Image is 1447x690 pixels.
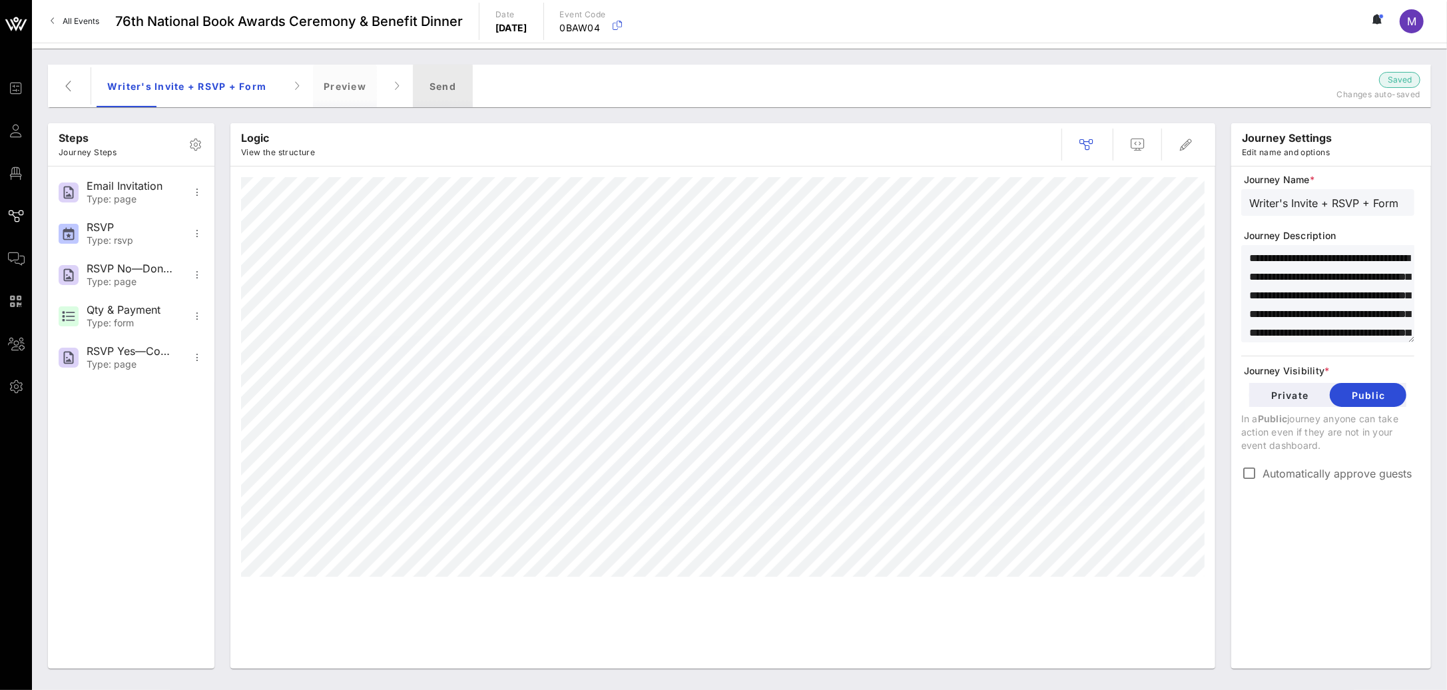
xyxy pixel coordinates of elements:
div: Qty & Payment [87,304,174,316]
button: Private [1249,383,1330,407]
span: Saved [1388,73,1412,87]
div: RSVP Yes—Confirmation [87,345,174,358]
p: Journey Steps [59,146,117,159]
p: View the structure [241,146,315,159]
p: In a journey anyone can take action even if they are not in your event dashboard. [1241,412,1414,452]
div: RSVP No—Donation Page [87,262,174,275]
p: Changes auto-saved [1254,88,1420,101]
div: Type: page [87,194,174,205]
button: Public [1330,383,1406,407]
span: Public [1340,390,1396,401]
a: All Events [43,11,107,32]
div: Email Invitation [87,180,174,192]
p: journey settings [1242,130,1332,146]
span: 76th National Book Awards Ceremony & Benefit Dinner [115,11,463,31]
div: Send [413,65,473,107]
div: Writer's Invite + RSVP + Form [97,65,277,107]
p: Event Code [560,8,606,21]
div: Type: form [87,318,174,329]
span: M [1407,15,1416,28]
div: M [1400,9,1424,33]
span: Journey Description [1244,229,1414,242]
p: Steps [59,130,117,146]
span: Public [1258,413,1288,424]
div: RSVP [87,221,174,234]
div: Type: rsvp [87,235,174,246]
span: Private [1260,390,1319,401]
div: Type: page [87,359,174,370]
p: [DATE] [495,21,527,35]
div: Preview [313,65,377,107]
label: Automatically approve guests [1263,467,1414,480]
span: Journey Name [1244,173,1414,186]
p: Logic [241,130,315,146]
span: Journey Visibility [1244,364,1414,378]
p: Date [495,8,527,21]
p: Edit name and options [1242,146,1332,159]
div: Type: page [87,276,174,288]
p: 0BAW04 [560,21,606,35]
span: All Events [63,16,99,26]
